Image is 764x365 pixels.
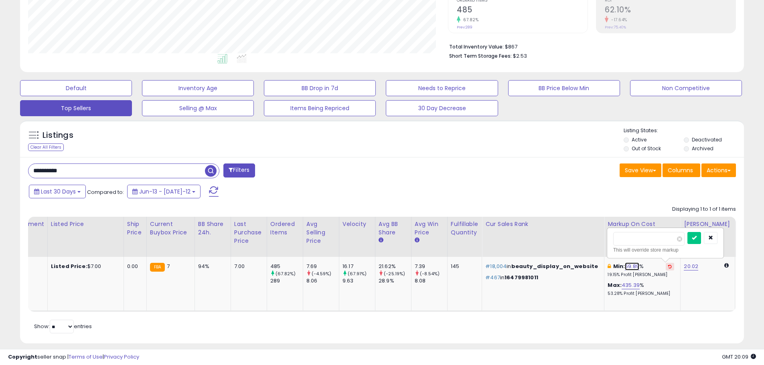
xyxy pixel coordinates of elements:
[20,80,132,96] button: Default
[668,264,672,268] i: Revert to store-level Min Markup
[41,188,76,196] span: Last 30 Days
[485,262,507,270] span: #18,004
[234,220,263,245] div: Last Purchase Price
[28,143,64,151] div: Clear All Filters
[150,263,165,272] small: FBA
[415,263,447,270] div: 7.39
[270,220,300,237] div: Ordered Items
[34,323,92,330] span: Show: entries
[342,220,372,228] div: Velocity
[379,220,408,237] div: Avg BB Share
[306,220,336,245] div: Avg Selling Price
[630,80,742,96] button: Non Competitive
[625,262,639,270] a: 59.89
[386,80,498,96] button: Needs to Reprice
[415,237,419,244] small: Avg Win Price.
[485,263,598,270] p: in
[312,270,331,277] small: (-4.59%)
[608,263,674,278] div: %
[198,220,227,237] div: BB Share 24h.
[608,291,674,296] p: 53.28% Profit [PERSON_NAME]
[270,263,303,270] div: 485
[668,166,693,174] span: Columns
[604,217,681,257] th: The percentage added to the cost of goods (COGS) that forms the calculator for Min & Max prices.
[13,220,44,237] div: Fulfillment Cost
[605,5,736,16] h2: 62.10%
[632,145,661,152] label: Out of Stock
[342,263,375,270] div: 16.17
[624,127,744,135] p: Listing States:
[632,136,646,143] label: Active
[613,246,717,254] div: This will override store markup
[379,237,383,244] small: Avg BB Share.
[306,263,339,270] div: 7.69
[127,263,140,270] div: 0.00
[684,220,732,228] div: [PERSON_NAME]
[167,262,170,270] span: 7
[415,277,447,284] div: 8.08
[8,353,37,361] strong: Copyright
[457,25,472,30] small: Prev: 289
[386,100,498,116] button: 30 Day Decrease
[29,185,86,198] button: Last 30 Days
[485,274,598,281] p: in
[608,264,611,269] i: This overrides the store level min markup for this listing
[384,270,405,277] small: (-25.19%)
[127,220,143,237] div: Ship Price
[270,277,303,284] div: 289
[672,206,736,213] div: Displaying 1 to 1 of 1 items
[420,270,440,277] small: (-8.54%)
[104,353,139,361] a: Privacy Policy
[379,263,411,270] div: 21.62%
[608,282,674,296] div: %
[608,281,622,289] b: Max:
[485,220,601,228] div: Cur Sales Rank
[722,353,756,361] span: 2025-08-12 20:09 GMT
[513,52,527,60] span: $2.53
[692,136,722,143] label: Deactivated
[150,220,191,237] div: Current Buybox Price
[508,80,620,96] button: BB Price Below Min
[69,353,103,361] a: Terms of Use
[605,25,626,30] small: Prev: 75.40%
[608,220,677,228] div: Markup on Cost
[449,41,730,51] li: $867
[449,52,512,59] b: Short Term Storage Fees:
[505,274,538,281] span: 16479981011
[306,277,339,284] div: 8.06
[223,163,255,177] button: Filters
[348,270,367,277] small: (67.91%)
[701,163,736,177] button: Actions
[234,263,261,270] div: 7.00
[415,220,444,237] div: Avg Win Price
[692,145,713,152] label: Archived
[139,188,190,196] span: Jun-13 - [DATE]-12
[451,220,478,237] div: Fulfillable Quantity
[342,277,375,284] div: 9.63
[87,188,124,196] span: Compared to:
[620,163,661,177] button: Save View
[449,43,504,50] b: Total Inventory Value:
[613,262,625,270] b: Min:
[8,353,139,361] div: seller snap | |
[142,80,254,96] button: Inventory Age
[198,263,225,270] div: 94%
[485,274,500,281] span: #467
[460,17,478,23] small: 67.82%
[663,163,700,177] button: Columns
[451,263,476,270] div: 145
[127,185,201,198] button: Jun-13 - [DATE]-12
[142,100,254,116] button: Selling @ Max
[379,277,411,284] div: 28.9%
[264,100,376,116] button: Items Being Repriced
[684,262,698,270] a: 20.02
[43,130,73,141] h5: Listings
[608,272,674,278] p: 19.15% Profit [PERSON_NAME]
[51,262,87,270] b: Listed Price:
[608,17,627,23] small: -17.64%
[51,220,120,228] div: Listed Price
[622,281,640,289] a: 435.39
[457,5,588,16] h2: 485
[264,80,376,96] button: BB Drop in 7d
[51,263,118,270] div: $7.00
